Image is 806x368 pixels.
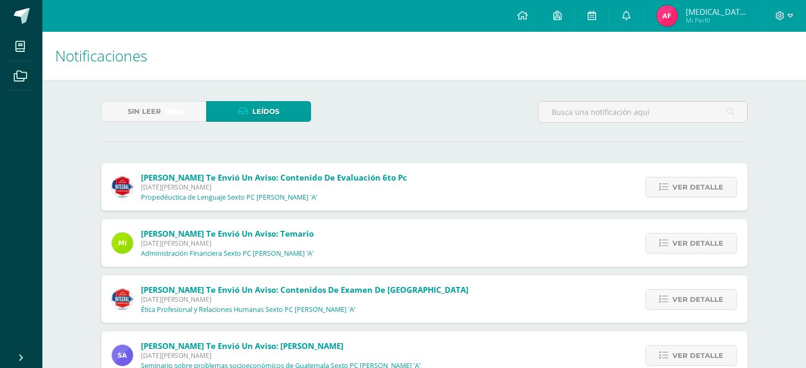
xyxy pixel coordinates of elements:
span: [DATE][PERSON_NAME] [141,295,468,304]
a: Sin leer(988) [101,101,206,122]
span: Notificaciones [55,46,147,66]
img: 8f4af3fe6ec010f2c87a2f17fab5bf8c.png [112,232,133,254]
span: Ver detalle [672,346,723,365]
span: [DATE][PERSON_NAME] [141,239,314,248]
img: 6d88f668c3828a340e3b39d8b38514c2.png [657,5,678,26]
span: [DATE][PERSON_NAME] [141,351,421,360]
span: [PERSON_NAME] te envió un aviso: temario [141,228,314,239]
span: [PERSON_NAME] te envió un aviso: Contenidos de Examen de [GEOGRAPHIC_DATA] [141,284,468,295]
a: Leídos [206,101,311,122]
img: dac26b60a093e0c11462deafd29d7a2b.png [112,176,133,198]
span: [DATE][PERSON_NAME] [141,183,407,192]
span: Leídos [252,102,279,121]
p: Ética Profesional y Relaciones Humanas Sexto PC [PERSON_NAME] 'A' [141,306,356,314]
span: Mi Perfil [686,16,749,25]
span: Ver detalle [672,290,723,309]
span: Ver detalle [672,234,723,253]
img: 1f08575b25789602157ab6fdc0f2fec4.png [112,289,133,310]
span: [PERSON_NAME] te envió un aviso: [PERSON_NAME] [141,340,343,351]
p: Administración Financiera Sexto PC [PERSON_NAME] 'A' [141,249,314,258]
span: [PERSON_NAME] te envió un aviso: Contenido de Evaluación 6to pc [141,172,407,183]
img: baa985483695bf1903b93923a3ee80af.png [112,345,133,366]
span: Ver detalle [672,177,723,197]
span: (988) [165,102,184,121]
input: Busca una notificación aquí [538,102,747,122]
span: Sin leer [128,102,161,121]
p: Propedéuctica de Lenguaje Sexto PC [PERSON_NAME] 'A' [141,193,317,202]
span: [MEDICAL_DATA][PERSON_NAME] [686,6,749,17]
